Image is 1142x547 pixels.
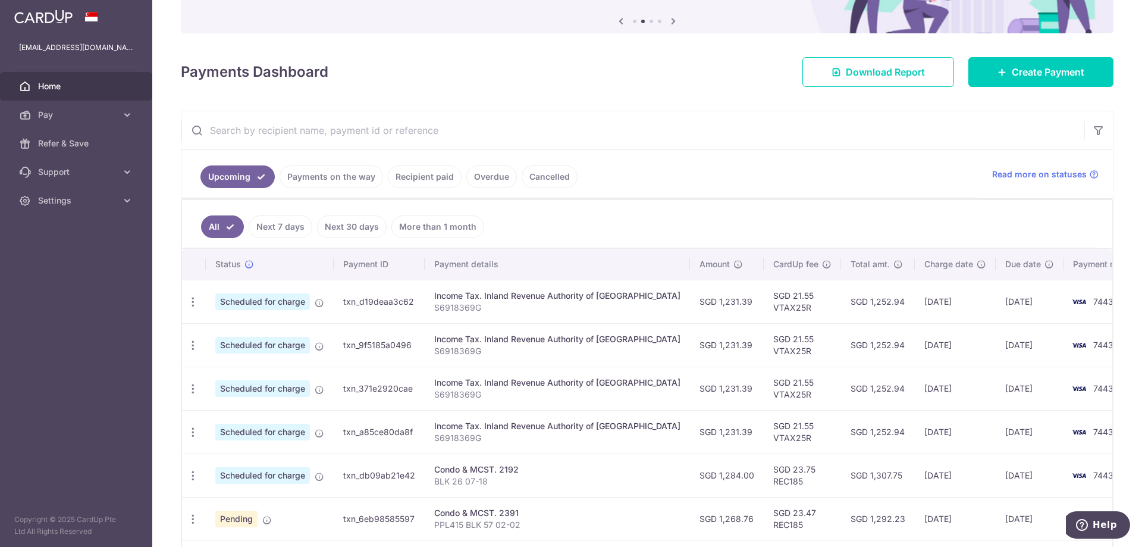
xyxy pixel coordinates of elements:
[38,166,117,178] span: Support
[334,367,425,410] td: txn_371e2920cae
[38,137,117,149] span: Refer & Save
[434,519,680,531] p: PPL415 BLK 57 02-02
[841,323,915,367] td: SGD 1,252.94
[1093,427,1113,437] span: 7443
[764,323,841,367] td: SGD 21.55 VTAX25R
[690,497,764,540] td: SGD 1,268.76
[334,249,425,280] th: Payment ID
[215,258,241,270] span: Status
[915,367,996,410] td: [DATE]
[434,290,680,302] div: Income Tax. Inland Revenue Authority of [GEOGRAPHIC_DATA]
[434,389,680,401] p: S6918369G
[215,467,310,484] span: Scheduled for charge
[317,215,387,238] a: Next 30 days
[215,511,258,527] span: Pending
[996,367,1063,410] td: [DATE]
[334,454,425,497] td: txn_db09ab21e42
[968,57,1113,87] a: Create Payment
[690,280,764,323] td: SGD 1,231.39
[215,424,310,440] span: Scheduled for charge
[425,249,690,280] th: Payment details
[200,165,275,188] a: Upcoming
[434,420,680,432] div: Income Tax. Inland Revenue Authority of [GEOGRAPHIC_DATA]
[1067,338,1091,352] img: Bank Card
[391,215,484,238] a: More than 1 month
[764,410,841,454] td: SGD 21.55 VTAX25R
[1093,383,1113,393] span: 7443
[434,302,680,314] p: S6918369G
[915,454,996,497] td: [DATE]
[915,410,996,454] td: [DATE]
[388,165,462,188] a: Recipient paid
[690,323,764,367] td: SGD 1,231.39
[201,215,244,238] a: All
[764,454,841,497] td: SGD 23.75 REC185
[434,476,680,487] p: BLK 26 07-18
[1067,425,1091,439] img: Bank Card
[434,464,680,476] div: Condo & MCST. 2192
[690,454,764,497] td: SGD 1,284.00
[38,109,117,121] span: Pay
[699,258,730,270] span: Amount
[764,280,841,323] td: SGD 21.55 VTAX25R
[764,367,841,410] td: SGD 21.55 VTAX25R
[992,168,1087,180] span: Read more on statuses
[846,65,925,79] span: Download Report
[1005,258,1041,270] span: Due date
[841,367,915,410] td: SGD 1,252.94
[996,280,1063,323] td: [DATE]
[1093,296,1113,307] span: 7443
[996,454,1063,497] td: [DATE]
[434,377,680,389] div: Income Tax. Inland Revenue Authority of [GEOGRAPHIC_DATA]
[690,367,764,410] td: SGD 1,231.39
[1067,468,1091,483] img: Bank Card
[19,42,133,54] p: [EMAIL_ADDRESS][DOMAIN_NAME]
[996,410,1063,454] td: [DATE]
[215,293,310,310] span: Scheduled for charge
[14,10,73,24] img: CardUp
[334,280,425,323] td: txn_d19deaa3c62
[1093,470,1113,480] span: 7443
[38,195,117,207] span: Settings
[851,258,890,270] span: Total amt.
[434,345,680,357] p: S6918369G
[924,258,973,270] span: Charge date
[915,323,996,367] td: [DATE]
[841,410,915,454] td: SGD 1,252.94
[841,280,915,323] td: SGD 1,252.94
[841,497,915,540] td: SGD 1,292.23
[773,258,818,270] span: CardUp fee
[1066,511,1130,541] iframe: Opens a widget where you can find more information
[996,323,1063,367] td: [DATE]
[1012,65,1084,79] span: Create Payment
[915,280,996,323] td: [DATE]
[992,168,1099,180] a: Read more on statuses
[1093,340,1113,350] span: 7443
[434,507,680,519] div: Condo & MCST. 2391
[249,215,312,238] a: Next 7 days
[1067,295,1091,309] img: Bank Card
[334,323,425,367] td: txn_9f5185a0496
[841,454,915,497] td: SGD 1,307.75
[181,61,328,83] h4: Payments Dashboard
[996,497,1063,540] td: [DATE]
[522,165,578,188] a: Cancelled
[280,165,383,188] a: Payments on the way
[38,80,117,92] span: Home
[802,57,954,87] a: Download Report
[690,410,764,454] td: SGD 1,231.39
[764,497,841,540] td: SGD 23.47 REC185
[334,410,425,454] td: txn_a85ce80da8f
[915,497,996,540] td: [DATE]
[215,380,310,397] span: Scheduled for charge
[466,165,517,188] a: Overdue
[334,497,425,540] td: txn_6eb98585597
[434,333,680,345] div: Income Tax. Inland Revenue Authority of [GEOGRAPHIC_DATA]
[434,432,680,444] p: S6918369G
[181,111,1084,149] input: Search by recipient name, payment id or reference
[215,337,310,354] span: Scheduled for charge
[1067,382,1091,396] img: Bank Card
